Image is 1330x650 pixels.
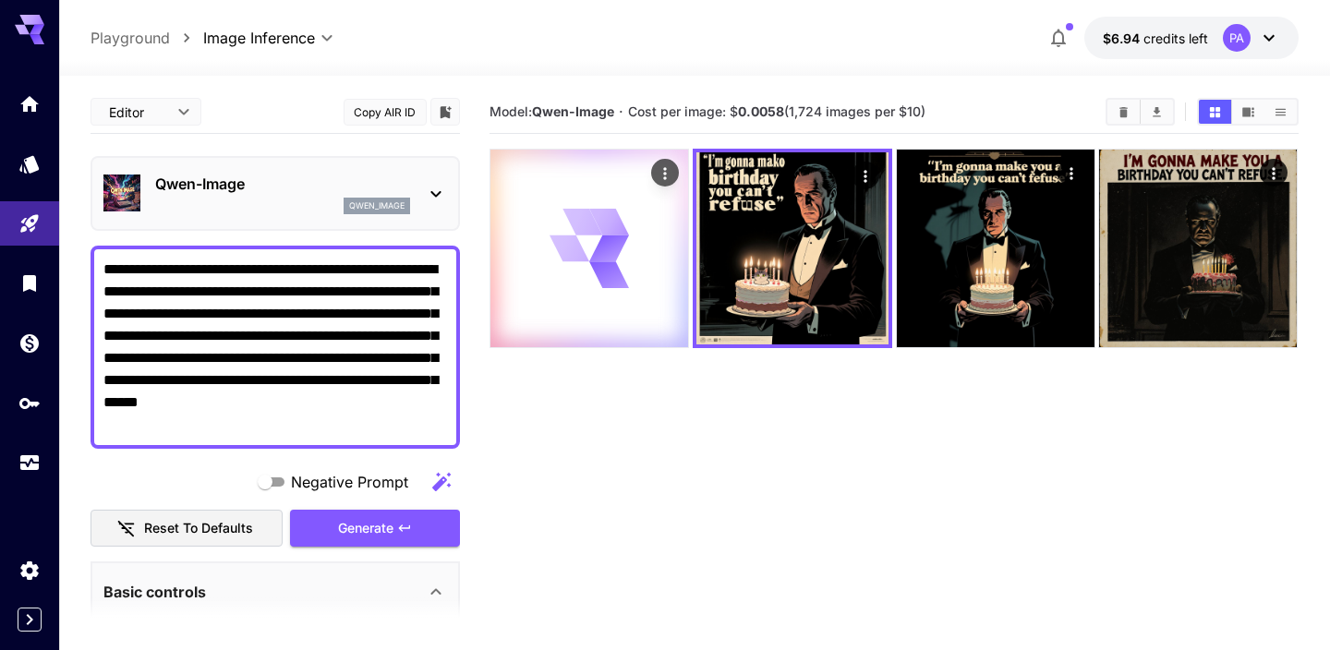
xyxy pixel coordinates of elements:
[103,165,447,222] div: Qwen-Imageqwen_image
[103,581,206,603] p: Basic controls
[1197,98,1299,126] div: Show images in grid viewShow images in video viewShow images in list view
[1223,24,1251,52] div: PA
[1141,100,1173,124] button: Download All
[290,510,460,548] button: Generate
[532,103,614,119] b: Qwen-Image
[897,150,1094,347] img: 2Q==
[103,570,447,614] div: Basic controls
[291,471,408,493] span: Negative Prompt
[18,559,41,582] div: Settings
[109,102,166,122] span: Editor
[1199,100,1231,124] button: Show images in grid view
[628,103,925,119] span: Cost per image: $ (1,724 images per $10)
[1232,100,1264,124] button: Show images in video view
[652,159,680,187] div: Actions
[1103,30,1143,46] span: $6.94
[1106,98,1175,126] div: Clear ImagesDownload All
[18,331,41,355] div: Wallet
[338,517,393,540] span: Generate
[18,391,41,415] div: API Keys
[1261,159,1288,187] div: Actions
[437,101,453,123] button: Add to library
[18,608,42,632] button: Expand sidebar
[696,152,889,344] img: 2Q==
[18,92,41,115] div: Home
[203,27,315,49] span: Image Inference
[852,162,879,189] div: Actions
[18,451,41,475] div: Usage
[1143,30,1208,46] span: credits left
[490,103,614,119] span: Model:
[619,101,623,123] p: ·
[1103,29,1208,48] div: $6.93755
[1084,17,1299,59] button: $6.93755PA
[91,510,283,548] button: Reset to defaults
[18,271,41,295] div: Library
[344,99,427,126] button: Copy AIR ID
[91,27,170,49] a: Playground
[1099,150,1297,347] img: 9k=
[349,199,405,212] p: qwen_image
[1264,100,1297,124] button: Show images in list view
[18,212,41,235] div: Playground
[155,173,410,195] p: Qwen-Image
[1058,159,1085,187] div: Actions
[738,103,784,119] b: 0.0058
[18,152,41,175] div: Models
[1107,100,1140,124] button: Clear Images
[91,27,203,49] nav: breadcrumb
